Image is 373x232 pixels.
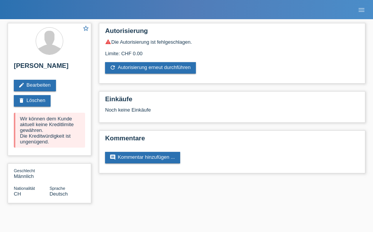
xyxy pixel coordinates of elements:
div: Limite: CHF 0.00 [105,45,359,56]
span: Deutsch [49,191,68,197]
span: Nationalität [14,186,35,191]
div: Männlich [14,168,49,179]
h2: Einkäufe [105,95,359,107]
i: edit [18,82,25,88]
i: warning [105,39,111,45]
div: Wir können dem Kunde aktuell keine Kreditlimite gewähren. Die Kreditwürdigkeit ist ungenügend. [14,113,85,148]
a: editBearbeiten [14,80,56,91]
a: menu [354,7,369,12]
div: Noch keine Einkäufe [105,107,359,118]
i: delete [18,97,25,104]
h2: [PERSON_NAME] [14,62,85,74]
a: deleteLöschen [14,95,51,107]
span: Geschlecht [14,168,35,173]
span: Sprache [49,186,65,191]
a: refreshAutorisierung erneut durchführen [105,62,196,74]
a: star_border [82,25,89,33]
i: refresh [110,64,116,71]
i: star_border [82,25,89,32]
a: commentKommentar hinzufügen ... [105,152,180,163]
i: comment [110,154,116,160]
span: Schweiz [14,191,21,197]
h2: Kommentare [105,135,359,146]
i: menu [358,6,365,14]
div: Die Autorisierung ist fehlgeschlagen. [105,39,359,45]
h2: Autorisierung [105,27,359,39]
